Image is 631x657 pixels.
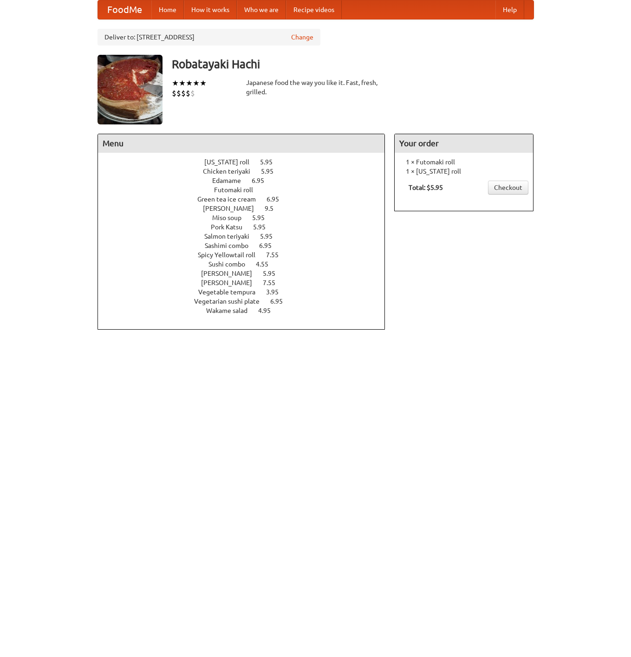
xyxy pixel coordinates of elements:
[260,158,282,166] span: 5.95
[203,205,263,212] span: [PERSON_NAME]
[204,233,290,240] a: Salmon teriyaki 5.95
[203,168,260,175] span: Chicken teriyaki
[253,223,275,231] span: 5.95
[200,78,207,88] li: ★
[206,307,288,314] a: Wakame salad 4.95
[193,78,200,88] li: ★
[399,167,528,176] li: 1 × [US_STATE] roll
[204,233,259,240] span: Salmon teriyaki
[181,88,186,98] li: $
[190,88,195,98] li: $
[204,158,290,166] a: [US_STATE] roll 5.95
[270,298,292,305] span: 6.95
[151,0,184,19] a: Home
[201,279,293,286] a: [PERSON_NAME] 7.55
[172,88,176,98] li: $
[266,251,288,259] span: 7.55
[286,0,342,19] a: Recipe videos
[246,78,385,97] div: Japanese food the way you like it. Fast, fresh, grilled.
[201,270,293,277] a: [PERSON_NAME] 5.95
[258,307,280,314] span: 4.95
[176,88,181,98] li: $
[204,158,259,166] span: [US_STATE] roll
[184,0,237,19] a: How it works
[263,270,285,277] span: 5.95
[98,55,163,124] img: angular.jpg
[201,270,261,277] span: [PERSON_NAME]
[198,288,296,296] a: Vegetable tempura 3.95
[237,0,286,19] a: Who we are
[198,288,265,296] span: Vegetable tempura
[186,88,190,98] li: $
[256,260,278,268] span: 4.55
[260,233,282,240] span: 5.95
[252,177,273,184] span: 6.95
[172,55,534,73] h3: Robatayaki Hachi
[198,251,265,259] span: Spicy Yellowtail roll
[214,186,262,194] span: Futomaki roll
[211,223,252,231] span: Pork Katsu
[201,279,261,286] span: [PERSON_NAME]
[194,298,269,305] span: Vegetarian sushi plate
[194,298,300,305] a: Vegetarian sushi plate 6.95
[172,78,179,88] li: ★
[261,168,283,175] span: 5.95
[98,0,151,19] a: FoodMe
[265,205,283,212] span: 9.5
[208,260,254,268] span: Sushi combo
[291,33,313,42] a: Change
[98,29,320,46] div: Deliver to: [STREET_ADDRESS]
[179,78,186,88] li: ★
[212,214,282,221] a: Miso soup 5.95
[197,195,265,203] span: Green tea ice cream
[263,279,285,286] span: 7.55
[399,157,528,167] li: 1 × Futomaki roll
[212,177,281,184] a: Edamame 6.95
[267,195,288,203] span: 6.95
[395,134,533,153] h4: Your order
[205,242,258,249] span: Sashimi combo
[212,177,250,184] span: Edamame
[488,181,528,195] a: Checkout
[186,78,193,88] li: ★
[211,223,283,231] a: Pork Katsu 5.95
[203,168,291,175] a: Chicken teriyaki 5.95
[259,242,281,249] span: 6.95
[208,260,286,268] a: Sushi combo 4.55
[203,205,291,212] a: [PERSON_NAME] 9.5
[252,214,274,221] span: 5.95
[409,184,443,191] b: Total: $5.95
[205,242,289,249] a: Sashimi combo 6.95
[198,251,296,259] a: Spicy Yellowtail roll 7.55
[98,134,385,153] h4: Menu
[212,214,251,221] span: Miso soup
[266,288,288,296] span: 3.95
[495,0,524,19] a: Help
[197,195,296,203] a: Green tea ice cream 6.95
[214,186,280,194] a: Futomaki roll
[206,307,257,314] span: Wakame salad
